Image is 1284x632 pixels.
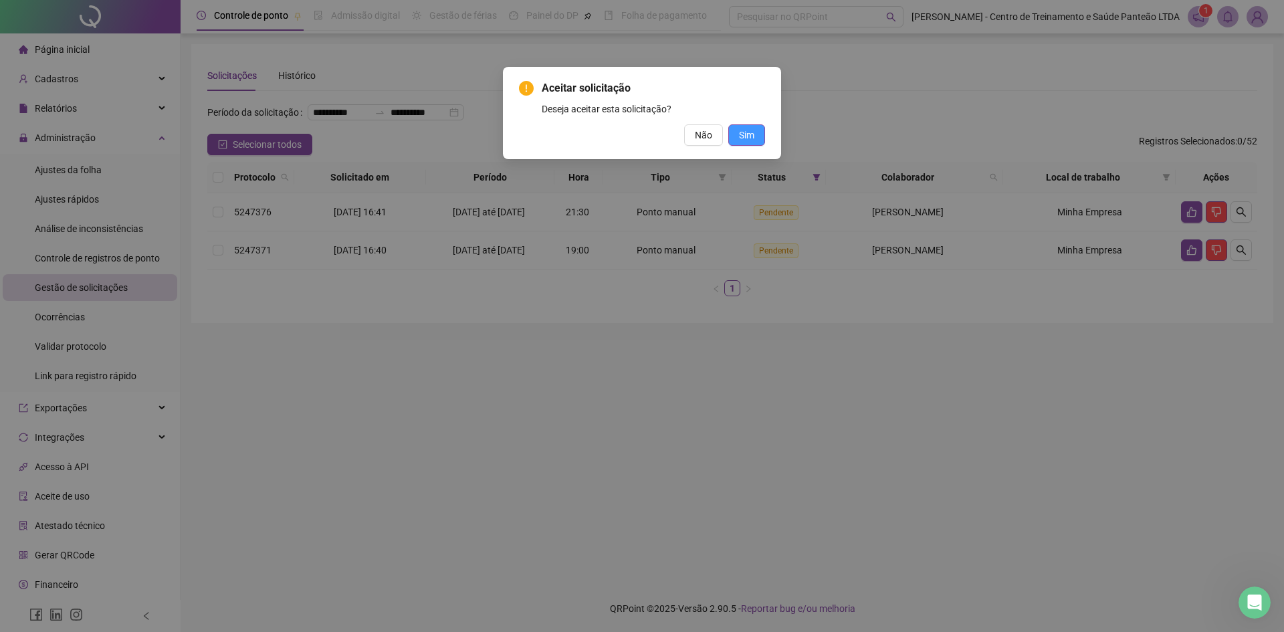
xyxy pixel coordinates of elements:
iframe: Intercom live chat [1239,587,1271,619]
button: Sim [728,124,765,146]
span: Sim [739,128,754,142]
button: Não [684,124,723,146]
span: Não [695,128,712,142]
span: exclamation-circle [519,81,534,96]
div: Deseja aceitar esta solicitação? [542,102,765,116]
span: Aceitar solicitação [542,80,765,96]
